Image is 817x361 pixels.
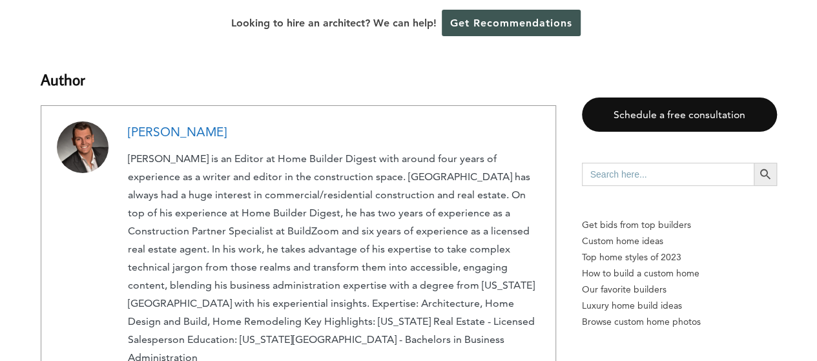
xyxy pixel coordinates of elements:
a: Top home styles of 2023 [582,249,777,265]
h3: Author [41,52,556,91]
a: Custom home ideas [582,233,777,249]
input: Search here... [582,163,754,186]
a: Schedule a free consultation [582,98,777,132]
a: How to build a custom home [582,265,777,282]
p: Get bids from top builders [582,217,777,233]
a: [PERSON_NAME] [128,125,227,139]
iframe: Drift Widget Chat Controller [569,268,801,346]
svg: Search [758,167,772,181]
a: Get Recommendations [442,10,581,36]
